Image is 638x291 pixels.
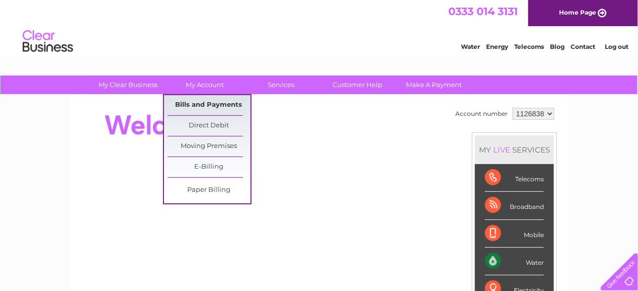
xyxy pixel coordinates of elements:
a: Customer Help [316,76,400,94]
div: Broadband [485,192,544,220]
a: Contact [571,43,596,50]
td: Account number [453,105,510,122]
div: LIVE [491,145,512,155]
div: Clear Business is a trading name of Verastar Limited (registered in [GEOGRAPHIC_DATA] No. 3667643... [82,6,557,49]
a: E-Billing [168,157,251,177]
a: Bills and Payments [168,95,251,115]
a: Log out [605,43,628,50]
div: MY SERVICES [475,135,554,164]
a: My Account [164,76,247,94]
div: Water [485,248,544,275]
a: Energy [486,43,508,50]
a: Blog [550,43,565,50]
a: Make A Payment [393,76,476,94]
div: Mobile [485,220,544,248]
a: Moving Premises [168,136,251,157]
img: logo.png [22,26,73,57]
a: Services [240,76,323,94]
a: 0333 014 3131 [448,5,518,18]
a: Water [461,43,480,50]
div: Telecoms [485,164,544,192]
a: Telecoms [514,43,544,50]
a: Direct Debit [168,116,251,136]
a: Paper Billing [168,180,251,200]
a: My Clear Business [87,76,170,94]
